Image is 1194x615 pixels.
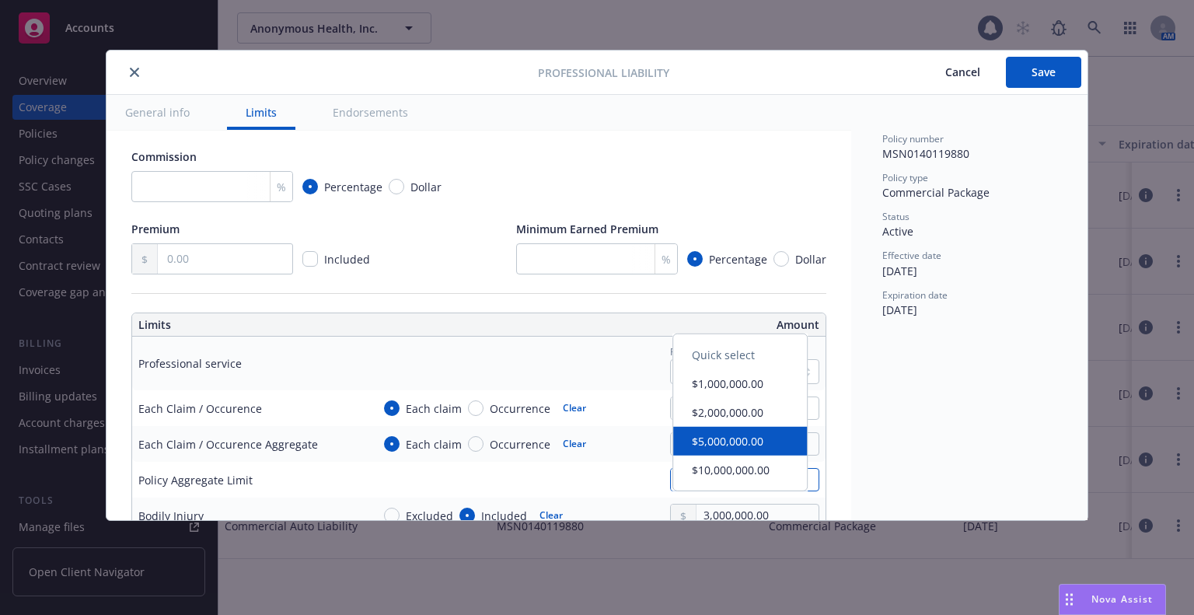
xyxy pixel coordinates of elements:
input: Included [459,508,475,523]
span: Active [882,224,913,239]
span: Each claim [406,400,462,417]
span: Dollar [410,179,442,195]
span: [DATE] [882,264,917,278]
input: Percentage [302,179,318,194]
button: General info [106,95,208,130]
span: Each claim [406,436,462,453]
button: Cancel [920,57,1006,88]
button: Clear [553,433,595,455]
div: Drag to move [1060,585,1079,614]
button: Clear [553,397,595,419]
span: Status [882,210,909,223]
span: Minimum Earned Premium [516,222,658,236]
span: Percentage [709,251,767,267]
button: Save [1006,57,1081,88]
span: Policy number [882,132,944,145]
span: Save [1032,65,1056,79]
input: Excluded [384,508,400,523]
button: close [125,63,144,82]
div: Each Claim / Occurence Aggregate [138,436,318,453]
span: Percentage [324,179,382,195]
span: MSN0140119880 [882,146,969,161]
input: 0.00 [158,244,292,274]
span: Occurrence [490,400,550,417]
div: Bodily Injury [138,508,204,524]
span: [DATE] [882,302,917,317]
span: Commission [131,149,197,164]
span: Effective date [882,249,941,262]
div: Policy Aggregate Limit [138,472,253,488]
span: Included [481,508,527,524]
button: Endorsements [314,95,427,130]
span: % [277,179,286,195]
th: Amount [486,313,826,337]
button: Nova Assist [1059,584,1166,615]
span: Expiration date [882,288,948,302]
span: Professional service [670,345,757,358]
input: Dollar [773,251,789,267]
button: Clear [530,505,572,526]
span: % [662,251,671,267]
span: Occurrence [490,436,550,453]
span: Nova Assist [1091,592,1153,606]
div: Each Claim / Occurence [138,400,262,417]
div: Professional service [138,355,242,372]
button: $10,000,000.00 [673,456,807,484]
input: Occurrence [468,436,484,452]
input: Dollar [389,179,404,194]
span: Professional Liability [538,65,669,81]
th: Limits [132,313,410,337]
span: Commercial Package [882,185,990,200]
input: Each claim [384,400,400,416]
span: Premium [131,222,180,236]
span: Dollar [795,251,826,267]
span: Excluded [406,508,453,524]
span: Included [324,252,370,267]
input: Each claim [384,436,400,452]
button: $2,000,000.00 [673,398,807,427]
button: $5,000,000.00 [673,427,807,456]
input: Occurrence [468,400,484,416]
button: $1,000,000.00 [673,369,807,398]
span: Cancel [945,65,980,79]
input: 0.00 [696,505,819,526]
div: Quick select [673,341,807,369]
button: Limits [227,95,295,130]
input: Percentage [687,251,703,267]
span: Policy type [882,171,928,184]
